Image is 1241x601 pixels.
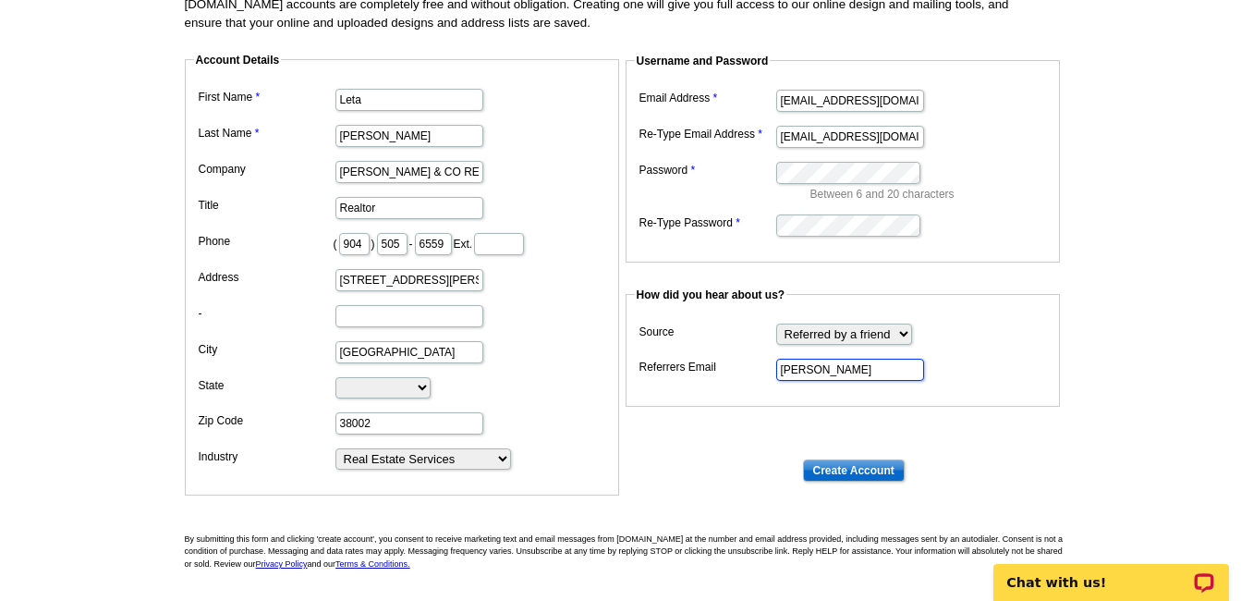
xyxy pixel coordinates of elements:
input: Create Account [803,460,905,482]
dd: ( ) - Ext. [194,228,610,257]
a: Terms & Conditions. [335,559,410,569]
label: Referrers Email [639,359,774,375]
label: Email Address [639,90,774,106]
label: Industry [199,448,334,465]
label: First Name [199,89,334,105]
legend: Username and Password [635,53,771,69]
a: Privacy Policy [256,559,308,569]
label: City [199,341,334,358]
legend: Account Details [194,52,282,68]
p: Between 6 and 20 characters [810,186,1051,202]
label: - [199,305,334,322]
legend: How did you hear about us? [635,287,787,303]
label: Last Name [199,125,334,141]
label: Phone [199,233,334,250]
label: Title [199,197,334,214]
label: Company [199,161,334,178]
label: Source [639,324,774,340]
p: By submitting this form and clicking 'create account', you consent to receive marketing text and ... [185,534,1072,571]
label: Password [639,162,774,178]
iframe: LiveChat chat widget [981,543,1241,601]
label: Address [199,269,334,286]
label: State [199,377,334,394]
label: Re-Type Password [639,215,774,231]
label: Re-Type Email Address [639,126,774,142]
label: Zip Code [199,412,334,429]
